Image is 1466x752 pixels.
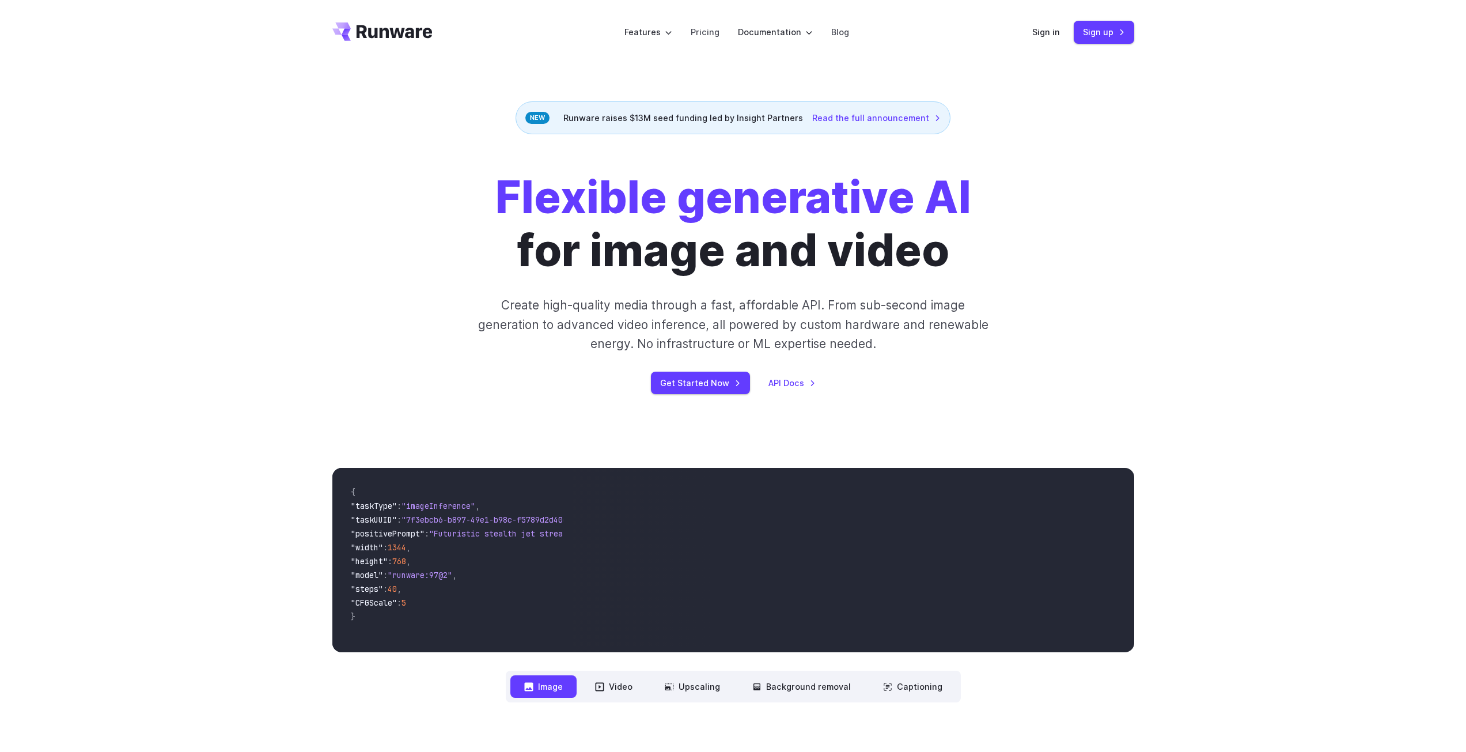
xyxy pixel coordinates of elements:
span: : [383,584,388,594]
button: Background removal [738,675,865,698]
button: Upscaling [651,675,734,698]
span: "7f3ebcb6-b897-49e1-b98c-f5789d2d40d7" [401,515,577,525]
a: API Docs [768,376,816,390]
a: Blog [831,25,849,39]
button: Captioning [869,675,956,698]
span: : [397,598,401,608]
a: Read the full announcement [812,111,941,124]
a: Sign up [1074,21,1134,43]
span: : [383,570,388,580]
span: "positivePrompt" [351,528,425,539]
label: Documentation [738,25,813,39]
span: , [475,501,480,511]
span: "CFGScale" [351,598,397,608]
span: "width" [351,542,383,553]
a: Pricing [691,25,719,39]
span: "steps" [351,584,383,594]
a: Go to / [332,22,433,41]
span: : [425,528,429,539]
span: , [397,584,401,594]
span: "Futuristic stealth jet streaking through a neon-lit cityscape with glowing purple exhaust" [429,528,848,539]
span: "taskUUID" [351,515,397,525]
span: : [388,556,392,566]
div: Runware raises $13M seed funding led by Insight Partners [516,101,950,134]
span: , [452,570,457,580]
span: : [397,515,401,525]
p: Create high-quality media through a fast, affordable API. From sub-second image generation to adv... [476,296,990,353]
span: "height" [351,556,388,566]
span: 768 [392,556,406,566]
span: 5 [401,598,406,608]
span: : [383,542,388,553]
span: "imageInference" [401,501,475,511]
span: "runware:97@2" [388,570,452,580]
h1: for image and video [495,171,971,277]
span: , [406,556,411,566]
span: , [406,542,411,553]
a: Get Started Now [651,372,750,394]
label: Features [624,25,672,39]
span: { [351,487,355,497]
button: Image [510,675,577,698]
span: "taskType" [351,501,397,511]
span: } [351,611,355,622]
span: : [397,501,401,511]
button: Video [581,675,646,698]
span: 1344 [388,542,406,553]
span: "model" [351,570,383,580]
strong: Flexible generative AI [495,171,971,224]
a: Sign in [1032,25,1060,39]
span: 40 [388,584,397,594]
